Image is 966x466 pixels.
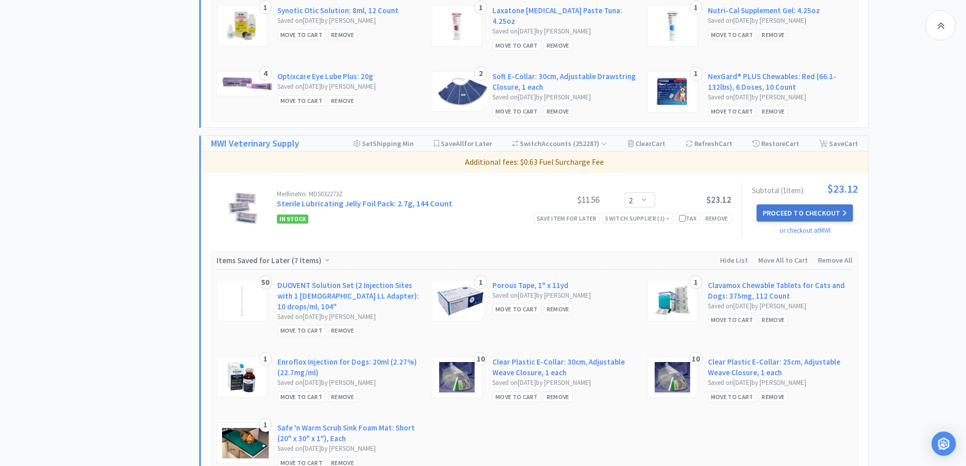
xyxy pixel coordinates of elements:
[492,291,637,301] div: Saved on [DATE] by [PERSON_NAME]
[708,71,852,92] a: NexGard® PLUS Chewables: Red (66.1-132lbs), 6 Doses, 10 Count
[686,136,732,151] div: Refresh
[277,29,326,40] div: Move to Cart
[757,204,853,222] button: Proceed to Checkout
[474,66,487,81] div: 2
[277,325,326,336] div: Move to Cart
[277,95,326,106] div: Move to Cart
[827,183,858,194] span: $23.12
[277,378,422,388] div: Saved on [DATE] by [PERSON_NAME]
[512,136,607,151] div: Accounts
[702,213,731,224] div: Remove
[690,1,702,15] div: 1
[277,5,399,16] a: Synotic Otic Solution: 8ml, 12 Count
[259,275,272,290] div: 50
[818,256,852,265] span: Remove All
[544,391,573,402] div: Remove
[277,280,422,312] a: DUOVENT Solution Set (2 Injection Sites with 1 [DEMOGRAPHIC_DATA] LL Adapter): 10 drops/ml, 104"
[277,391,326,402] div: Move to Cart
[719,139,732,148] span: Cart
[679,213,697,223] div: Tax
[328,325,357,336] div: Remove
[211,136,299,151] a: MWI Veterinary Supply
[474,275,487,290] div: 1
[844,139,858,148] span: Cart
[492,71,637,92] a: Soft E-Collar: 30cm, Adjustable Drawstring Closure, 1 each
[328,391,357,402] div: Remove
[544,106,573,117] div: Remove
[217,256,324,265] span: Items Saved for Later ( )
[328,95,357,106] div: Remove
[437,285,484,316] img: 420f189827e343beae1095932f3085fb_328522.png
[628,136,665,151] div: Clear
[259,352,272,366] div: 1
[523,194,599,206] div: $11.56
[441,139,492,148] span: Save for Later
[758,256,808,265] span: Move All to Cart
[690,66,702,81] div: 1
[474,352,487,366] div: 10
[932,432,956,456] div: Open Intercom Messenger
[708,301,852,312] div: Saved on [DATE] by [PERSON_NAME]
[667,11,678,41] img: e863e4fa9dd948fc955f4237af3cebc5_25904.png
[759,106,788,117] div: Remove
[205,156,864,169] p: Additional fees: $0.63 Fuel Surcharge Fee
[708,356,852,378] a: Clear Plastic E-Collar: 25cm, Adjustable Weave Closure, 1 each
[362,139,373,148] span: Set
[520,139,542,148] span: Switch
[328,29,357,40] div: Remove
[277,191,523,197] div: Medline No: MDS032273Z
[277,312,422,322] div: Saved on [DATE] by [PERSON_NAME]
[277,214,308,224] span: In Stock
[474,1,487,15] div: 1
[277,16,422,26] div: Saved on [DATE] by [PERSON_NAME]
[708,106,757,117] div: Move to Cart
[492,106,541,117] div: Move to Cart
[492,391,541,402] div: Move to Cart
[259,66,272,81] div: 4
[708,5,820,16] a: Nutri-Cal Supplement Gel: 4.25oz
[708,378,852,388] div: Saved on [DATE] by [PERSON_NAME]
[708,391,757,402] div: Move to Cart
[605,213,670,223] div: Switch Supplier ( 1 )
[779,226,831,235] a: or checkout at MWI
[492,26,637,37] div: Saved on [DATE] by [PERSON_NAME]
[226,191,259,226] img: 682458d69a9e4640b270a834015ee65f_142662.png
[237,285,247,316] img: 06bd02bffad7472790566f9af402cb50_11205.png
[706,194,731,205] span: $23.12
[492,5,637,26] a: Laxatone [MEDICAL_DATA] Paste Tuna: 4.25oz
[451,11,462,41] img: 4e36d8951be645d887bbeac19c1d400a_29355.png
[222,77,273,91] img: 38985dcce788448f88b203cb2913425d_233605.png
[492,304,541,314] div: Move to Cart
[656,77,689,107] img: 58eead8369db4676a6720d0aa864d3d9_586790.png
[277,82,422,92] div: Saved on [DATE] by [PERSON_NAME]
[720,256,748,265] span: Hide List
[759,314,788,325] div: Remove
[277,444,422,454] div: Saved on [DATE] by [PERSON_NAME]
[277,356,422,378] a: Enroflox Injection for Dogs: 20ml (2.27%) (22.7mg/ml)
[259,418,272,432] div: 1
[492,280,568,291] a: Porous Tape, 1" x 11yd
[652,139,665,148] span: Cart
[533,213,600,224] div: Save item for later
[492,356,637,378] a: Clear Plastic E-Collar: 30cm, Adjustable Weave Closure, 1 each
[819,136,858,151] div: Save
[785,139,799,148] span: Cart
[708,16,852,26] div: Saved on [DATE] by [PERSON_NAME]
[753,136,799,151] div: Restore
[294,256,319,265] span: 7 Items
[708,314,757,325] div: Move to Cart
[259,1,272,15] div: 1
[492,40,541,51] div: Move to Cart
[759,391,788,402] div: Remove
[690,352,702,366] div: 10
[708,92,852,103] div: Saved on [DATE] by [PERSON_NAME]
[654,285,691,316] img: 5024cfd1f0dc439386c25dca1d2764d7_453322.png
[456,139,464,148] span: All
[571,139,607,148] span: ( 252287 )
[492,92,637,103] div: Saved on [DATE] by [PERSON_NAME]
[690,275,702,290] div: 1
[228,362,255,392] img: c15c44ab78de45c09562910a3ac86c3a_142802.png
[655,362,690,392] img: 4962410055b949af8e8dca1abd99483c_6427.png
[227,11,256,41] img: efcdedcc2daa442f80bf923855489634_458408.png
